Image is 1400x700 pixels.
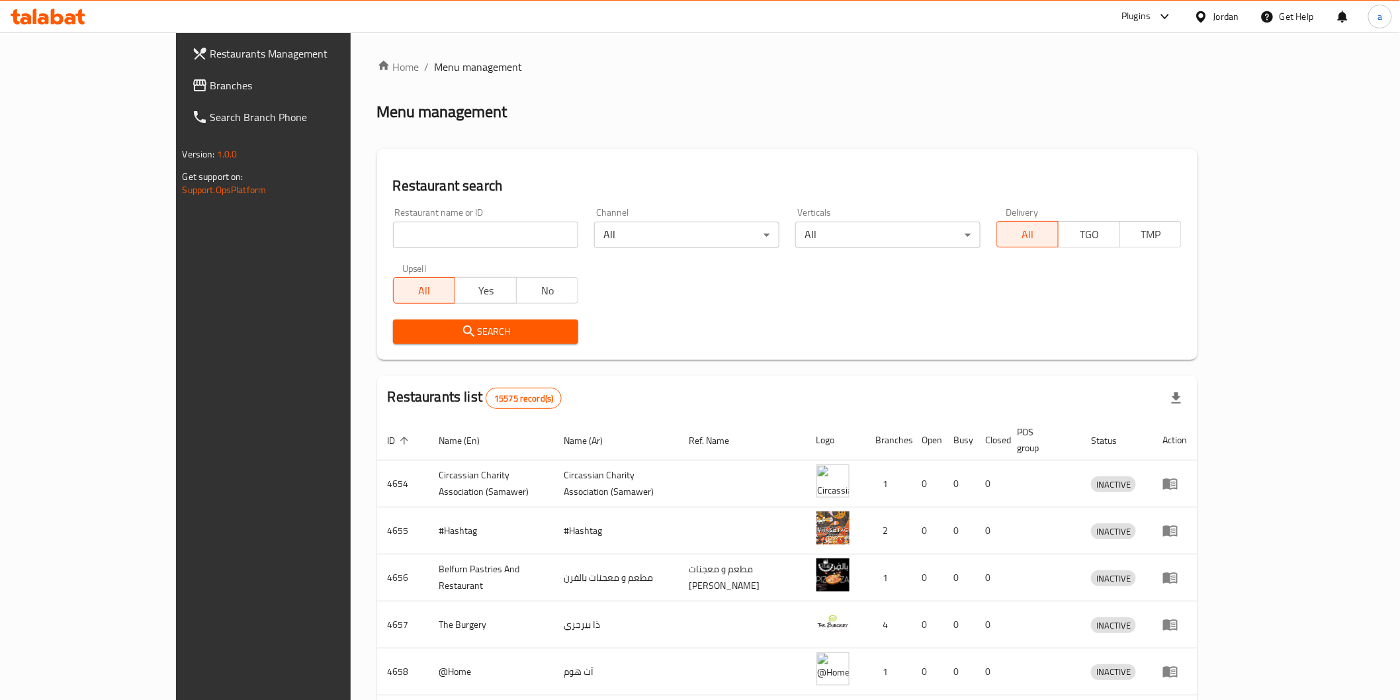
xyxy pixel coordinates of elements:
[912,420,943,460] th: Open
[554,648,679,695] td: آت هوم
[1162,476,1187,492] div: Menu
[183,146,215,163] span: Version:
[404,324,568,340] span: Search
[943,601,975,648] td: 0
[943,460,975,507] td: 0
[1018,424,1065,456] span: POS group
[210,77,399,93] span: Branches
[996,221,1059,247] button: All
[516,277,578,304] button: No
[816,558,850,591] img: Belfurn Pastries And Restaurant
[1121,9,1151,24] div: Plugins
[181,69,410,101] a: Branches
[435,59,523,75] span: Menu management
[429,460,554,507] td: ​Circassian ​Charity ​Association​ (Samawer)
[554,507,679,554] td: #Hashtag
[816,605,850,638] img: The Burgery
[399,281,450,300] span: All
[1002,225,1053,244] span: All
[865,601,912,648] td: 4
[912,554,943,601] td: 0
[1091,570,1136,586] div: INACTIVE
[975,648,1007,695] td: 0
[1162,617,1187,633] div: Menu
[388,387,562,409] h2: Restaurants list
[393,222,578,248] input: Search for restaurant name or ID..
[795,222,981,248] div: All
[388,433,413,449] span: ID
[975,601,1007,648] td: 0
[181,38,410,69] a: Restaurants Management
[943,507,975,554] td: 0
[1091,617,1136,633] div: INACTIVE
[1213,9,1239,24] div: Jordan
[594,222,779,248] div: All
[1064,225,1115,244] span: TGO
[912,601,943,648] td: 0
[865,420,912,460] th: Branches
[1006,208,1039,217] label: Delivery
[402,264,427,273] label: Upsell
[865,507,912,554] td: 2
[865,648,912,695] td: 1
[865,460,912,507] td: 1
[943,554,975,601] td: 0
[564,433,621,449] span: Name (Ar)
[486,392,561,405] span: 15575 record(s)
[975,507,1007,554] td: 0
[912,507,943,554] td: 0
[865,554,912,601] td: 1
[1058,221,1120,247] button: TGO
[816,652,850,685] img: @Home
[183,168,243,185] span: Get support on:
[455,277,517,304] button: Yes
[1091,664,1136,679] span: INACTIVE
[1091,618,1136,633] span: INACTIVE
[1160,382,1192,414] div: Export file
[1091,477,1136,492] span: INACTIVE
[912,460,943,507] td: 0
[429,507,554,554] td: #Hashtag
[678,554,805,601] td: مطعم و معجنات [PERSON_NAME]
[689,433,746,449] span: Ref. Name
[943,420,975,460] th: Busy
[425,59,429,75] li: /
[1162,523,1187,539] div: Menu
[1091,524,1136,539] span: INACTIVE
[210,109,399,125] span: Search Branch Phone
[975,420,1007,460] th: Closed
[1378,9,1382,24] span: a
[210,46,399,62] span: Restaurants Management
[554,460,679,507] td: ​Circassian ​Charity ​Association​ (Samawer)
[554,554,679,601] td: مطعم و معجنات بالفرن
[1152,420,1198,460] th: Action
[554,601,679,648] td: ذا بيرجري
[1091,433,1134,449] span: Status
[183,181,267,198] a: Support.OpsPlatform
[816,511,850,545] img: #Hashtag
[1091,523,1136,539] div: INACTIVE
[975,460,1007,507] td: 0
[1091,571,1136,586] span: INACTIVE
[429,554,554,601] td: Belfurn Pastries And Restaurant
[181,101,410,133] a: Search Branch Phone
[1091,476,1136,492] div: INACTIVE
[806,420,865,460] th: Logo
[1162,664,1187,679] div: Menu
[393,277,455,304] button: All
[439,433,498,449] span: Name (En)
[943,648,975,695] td: 0
[486,388,562,409] div: Total records count
[1162,570,1187,586] div: Menu
[975,554,1007,601] td: 0
[1125,225,1176,244] span: TMP
[912,648,943,695] td: 0
[1119,221,1182,247] button: TMP
[429,648,554,695] td: @Home
[377,59,1198,75] nav: breadcrumb
[460,281,511,300] span: Yes
[393,320,578,344] button: Search
[816,464,850,498] img: ​Circassian ​Charity ​Association​ (Samawer)
[522,281,573,300] span: No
